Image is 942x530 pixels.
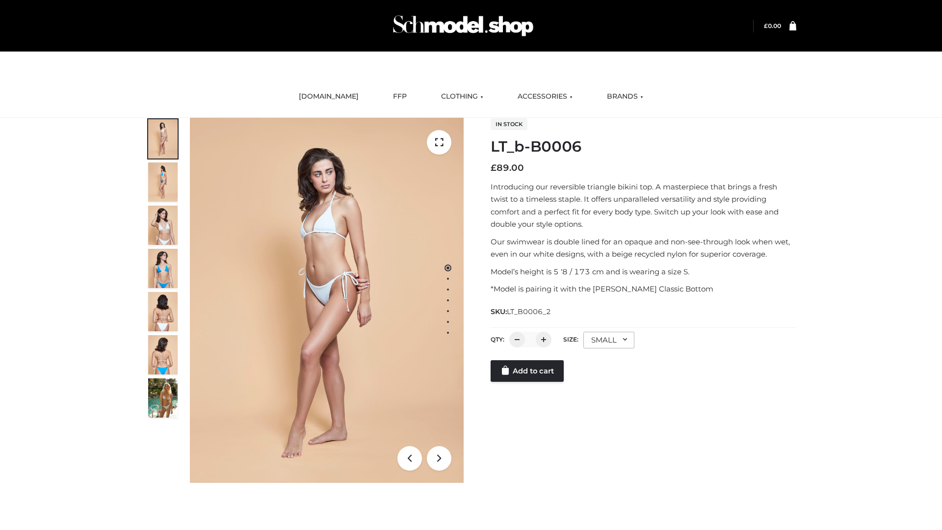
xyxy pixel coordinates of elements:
[291,86,366,107] a: [DOMAIN_NAME]
[764,22,781,29] a: £0.00
[507,307,551,316] span: LT_B0006_2
[600,86,651,107] a: BRANDS
[491,283,796,295] p: *Model is pairing it with the [PERSON_NAME] Classic Bottom
[190,118,464,483] img: LT_b-B0006
[491,265,796,278] p: Model’s height is 5 ‘8 / 173 cm and is wearing a size S.
[491,118,527,130] span: In stock
[491,162,524,173] bdi: 89.00
[583,332,634,348] div: SMALL
[491,360,564,382] a: Add to cart
[491,181,796,231] p: Introducing our reversible triangle bikini top. A masterpiece that brings a fresh twist to a time...
[148,206,178,245] img: ArielClassicBikiniTop_CloudNine_AzureSky_OW114ECO_3-scaled.jpg
[764,22,768,29] span: £
[390,6,537,45] img: Schmodel Admin 964
[148,119,178,159] img: ArielClassicBikiniTop_CloudNine_AzureSky_OW114ECO_1-scaled.jpg
[510,86,580,107] a: ACCESSORIES
[386,86,414,107] a: FFP
[148,162,178,202] img: ArielClassicBikiniTop_CloudNine_AzureSky_OW114ECO_2-scaled.jpg
[764,22,781,29] bdi: 0.00
[148,378,178,418] img: Arieltop_CloudNine_AzureSky2.jpg
[491,336,504,343] label: QTY:
[148,249,178,288] img: ArielClassicBikiniTop_CloudNine_AzureSky_OW114ECO_4-scaled.jpg
[563,336,578,343] label: Size:
[491,138,796,156] h1: LT_b-B0006
[491,162,497,173] span: £
[491,236,796,261] p: Our swimwear is double lined for an opaque and non-see-through look when wet, even in our white d...
[148,292,178,331] img: ArielClassicBikiniTop_CloudNine_AzureSky_OW114ECO_7-scaled.jpg
[491,306,552,318] span: SKU:
[434,86,491,107] a: CLOTHING
[148,335,178,374] img: ArielClassicBikiniTop_CloudNine_AzureSky_OW114ECO_8-scaled.jpg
